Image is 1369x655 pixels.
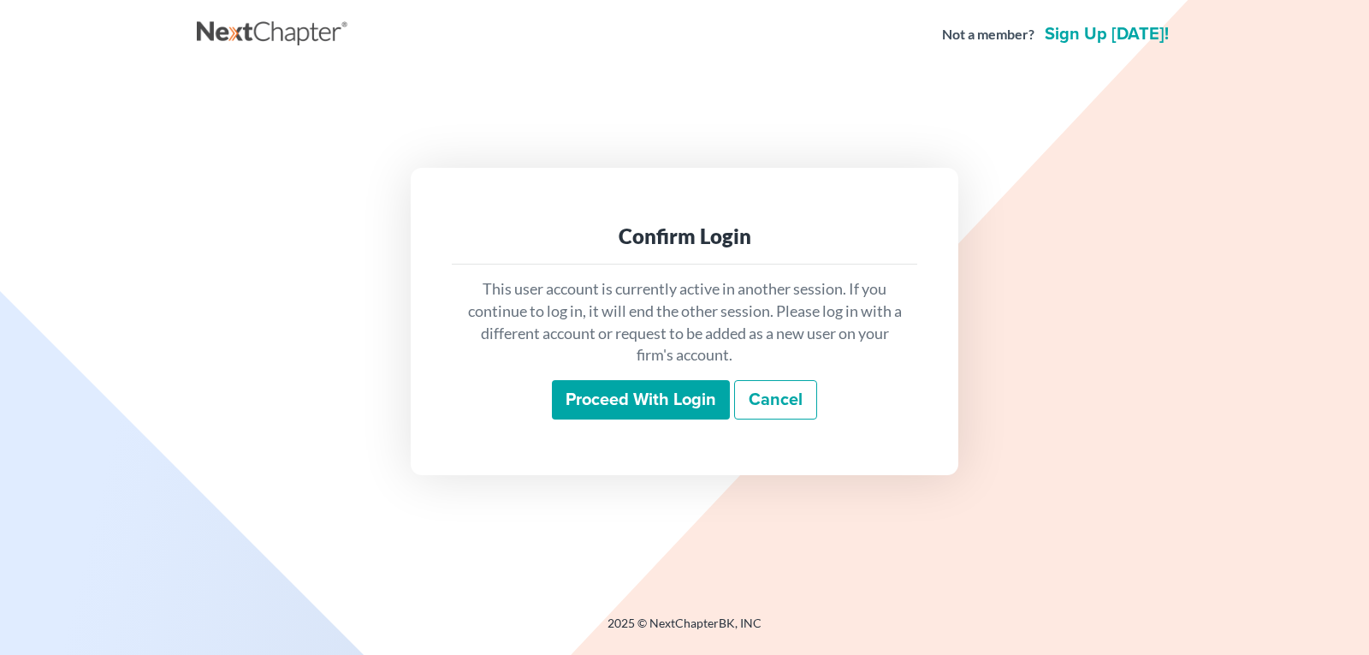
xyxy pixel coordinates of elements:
[1041,26,1172,43] a: Sign up [DATE]!
[465,278,904,366] p: This user account is currently active in another session. If you continue to log in, it will end ...
[942,25,1034,45] strong: Not a member?
[734,380,817,420] a: Cancel
[465,223,904,250] div: Confirm Login
[552,380,730,420] input: Proceed with login
[197,615,1172,646] div: 2025 © NextChapterBK, INC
